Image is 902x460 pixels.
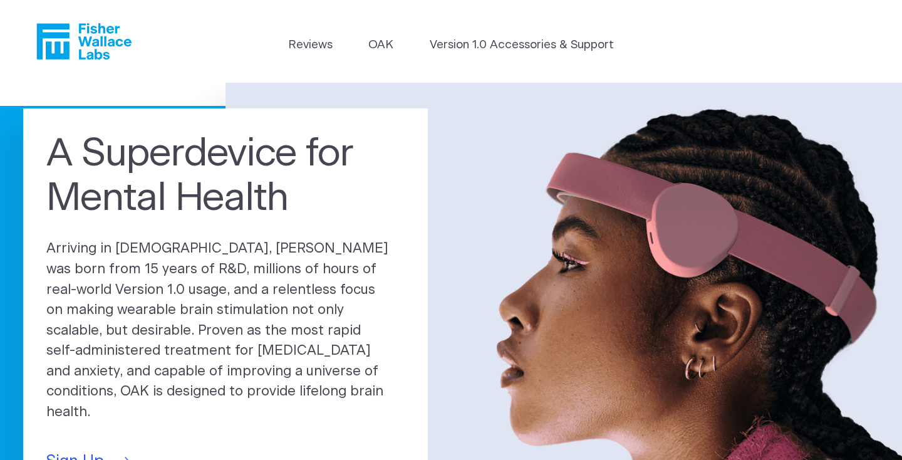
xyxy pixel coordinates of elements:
a: Fisher Wallace [36,23,132,60]
a: Version 1.0 Accessories & Support [430,36,614,54]
a: OAK [368,36,393,54]
p: Arriving in [DEMOGRAPHIC_DATA], [PERSON_NAME] was born from 15 years of R&D, millions of hours of... [46,239,405,422]
h1: A Superdevice for Mental Health [46,132,405,221]
a: Reviews [288,36,333,54]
